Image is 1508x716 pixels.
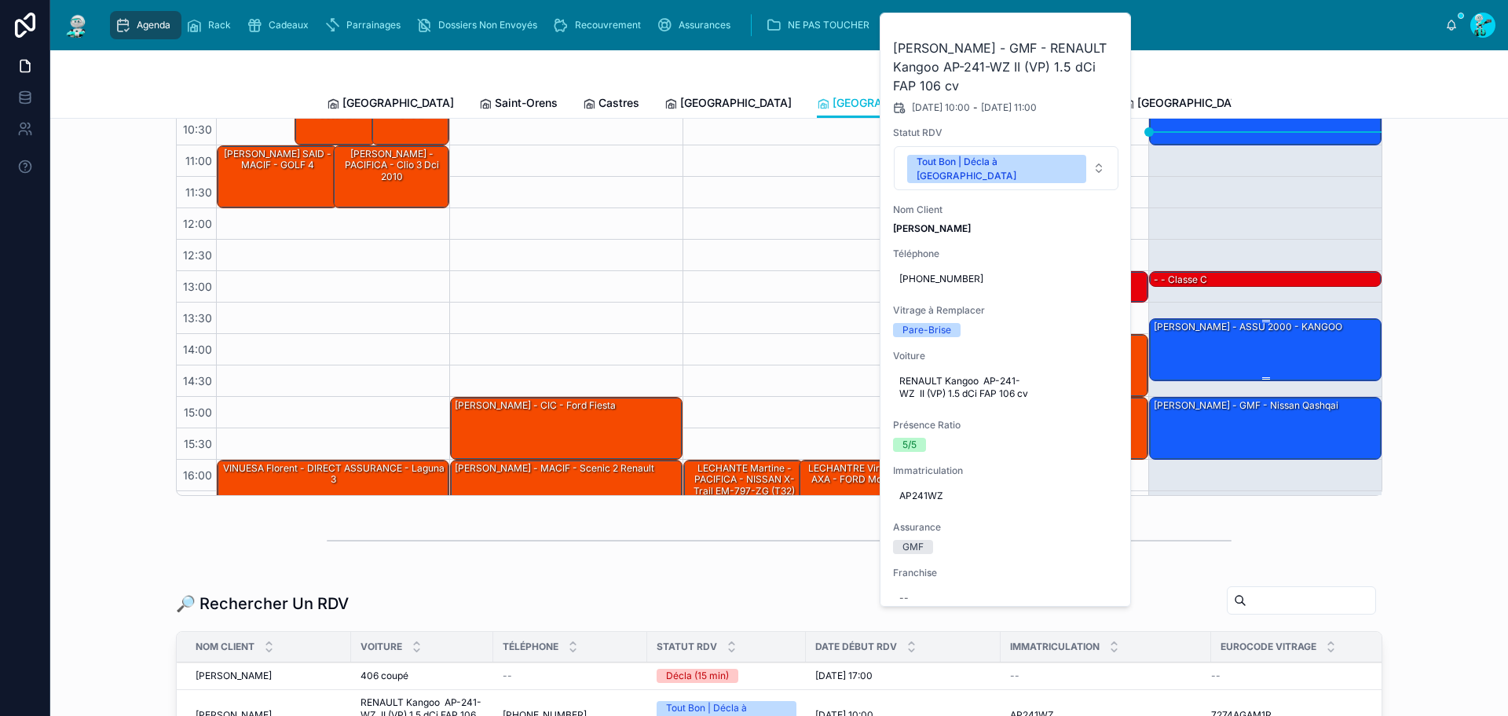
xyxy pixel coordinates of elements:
div: [PERSON_NAME] - MACIF - scenic 2 renault [453,461,656,475]
div: [PERSON_NAME] SAID - MACIF - GOLF 4 [218,146,337,207]
span: Téléphone [503,641,558,653]
a: 406 coupé [361,670,484,682]
div: LECHANTE Martine - PACIFICA - NISSAN X-Trail EM-797-ZG (T32) 1.6 dCi 16V Xtronic CVT 2WD S&S 130 ... [686,461,803,532]
span: Date Début RDV [815,641,897,653]
span: 11:00 [181,154,216,167]
span: Rack [208,19,231,31]
a: Cadeaux [242,11,320,39]
span: Franchise [893,567,1119,579]
span: 13:00 [179,280,216,293]
div: [PERSON_NAME] - PACIFICA - clio 3 dci 2010 [334,146,448,207]
span: Statut RDV [893,127,1119,139]
span: 10:30 [179,123,216,136]
div: GMF [902,540,924,554]
div: - - classe c [1150,272,1381,288]
span: 13:30 [179,311,216,325]
span: Nom Client [196,641,254,653]
span: 14:30 [179,374,216,387]
a: Assurances [652,11,741,39]
span: Immatriculation [1010,641,1100,653]
div: Décla (15 min) [666,669,729,683]
span: Assurances [679,19,730,31]
span: 11:30 [181,185,216,199]
h2: [PERSON_NAME] - GMF - RENAULT Kangoo AP-241-WZ II (VP) 1.5 dCi FAP 106 cv [893,39,1119,95]
div: 5/5 [902,438,917,452]
a: Rack [181,11,242,39]
span: [DATE] 17:00 [815,670,873,682]
span: Recouvrement [575,19,641,31]
a: -- [1010,670,1202,682]
span: -- [1211,670,1221,682]
div: [PERSON_NAME] - CIC - ford fiesta [453,398,617,413]
a: [DATE] 17:00 [815,670,991,682]
span: [DATE] 10:00 [912,101,970,114]
span: Téléphone [893,248,1119,260]
span: Voiture [361,641,402,653]
a: [GEOGRAPHIC_DATA] [817,89,944,119]
a: Recouvrement [548,11,652,39]
span: Présence Ratio [893,419,1119,431]
div: [PERSON_NAME] - GMF - Nissan qashqai [1152,398,1340,413]
a: Décla (15 min) [657,669,796,683]
span: [PERSON_NAME] [196,670,272,682]
div: LECHANTE Martine - PACIFICA - NISSAN X-Trail EM-797-ZG (T32) 1.6 dCi 16V Xtronic CVT 2WD S&S 130 ... [684,461,803,522]
a: Saint-Orens [479,89,558,120]
span: Assurance [893,521,1119,534]
span: 406 coupé [361,670,408,682]
span: Castres [598,95,639,111]
div: Pare-Brise [902,323,951,337]
div: [PERSON_NAME] - PACIFICA - clio 3 dci 2010 [336,147,448,184]
div: VINUESA Florent - DIRECT ASSURANCE - laguna 3 [220,461,448,487]
span: 15:30 [180,437,216,450]
div: VINUESA Florent - DIRECT ASSURANCE - laguna 3 [218,461,448,522]
div: scrollable content [104,8,1445,42]
span: RENAULT Kangoo AP-241-WZ II (VP) 1.5 dCi FAP 106 cv [899,375,1113,400]
div: [PERSON_NAME] - GMF - Nissan qashqai [1150,398,1381,459]
img: App logo [63,13,91,38]
a: NE PAS TOUCHER [761,11,901,39]
span: -- [503,670,512,682]
span: [GEOGRAPHIC_DATA] [342,95,454,111]
button: Select Button [894,146,1118,190]
a: -- [503,670,638,682]
div: [PERSON_NAME] - CIC - ford fiesta [451,398,682,459]
div: LECHANTRE Virginie - AXA - FORD mondeo [802,461,913,487]
a: [GEOGRAPHIC_DATA] [1122,89,1249,120]
span: Eurocode Vitrage [1221,641,1316,653]
div: [PERSON_NAME] SAID - MACIF - GOLF 4 [220,147,336,173]
div: LECHANTRE Virginie - AXA - FORD mondeo [800,461,914,522]
span: 14:00 [179,343,216,356]
span: [GEOGRAPHIC_DATA] [1137,95,1249,111]
span: 15:00 [180,406,216,419]
a: Parrainages [320,11,412,39]
span: Voiture [893,350,1119,362]
div: - - classe c [1152,273,1209,287]
span: Saint-Orens [495,95,558,111]
span: Agenda [137,19,170,31]
span: [GEOGRAPHIC_DATA] [680,95,792,111]
span: Statut RDV [657,641,717,653]
span: [DATE] 11:00 [981,101,1037,114]
span: NE PAS TOUCHER [788,19,869,31]
a: Castres [583,89,639,120]
div: [PERSON_NAME] - MACIF - scenic 2 renault [451,461,682,553]
a: -- [1211,670,1373,682]
span: Nom Client [893,204,1119,216]
span: -- [1010,670,1019,682]
span: Parrainages [346,19,401,31]
span: [PHONE_NUMBER] [899,273,1113,285]
a: [PERSON_NAME] [196,670,342,682]
span: [GEOGRAPHIC_DATA] [833,95,944,111]
div: [PERSON_NAME] - ASSU 2000 - KANGOO [1150,319,1381,380]
span: Immatriculation [893,464,1119,477]
span: - [973,101,978,114]
span: Vitrage à Remplacer [893,304,1119,317]
div: -- [899,592,909,604]
span: 12:00 [179,217,216,230]
div: [PERSON_NAME] - ASSU 2000 - KANGOO [1152,320,1344,334]
span: 16:00 [179,468,216,482]
span: Dossiers Non Envoyés [438,19,537,31]
span: Cadeaux [269,19,309,31]
a: Agenda [110,11,181,39]
span: 12:30 [179,248,216,262]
